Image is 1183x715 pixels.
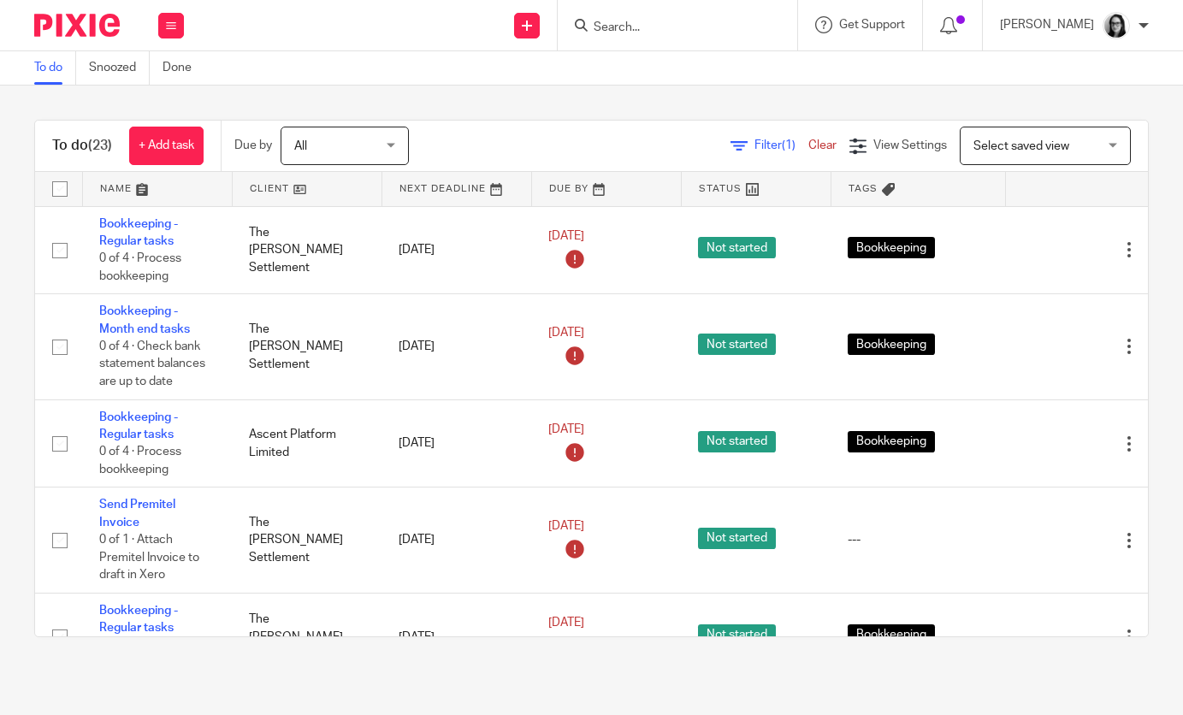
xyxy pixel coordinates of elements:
span: [DATE] [548,617,584,629]
p: Due by [234,137,272,154]
a: Bookkeeping - Month end tasks [99,305,190,334]
span: 0 of 4 · Check bank statement balances are up to date [99,340,205,387]
img: Pixie [34,14,120,37]
span: Not started [698,624,776,646]
span: Bookkeeping [848,624,935,646]
a: To do [34,51,76,85]
a: + Add task [129,127,204,165]
span: 0 of 4 · Process bookkeeping [99,446,181,476]
span: Get Support [839,19,905,31]
td: The [PERSON_NAME] Settlement [232,206,382,294]
span: [DATE] [548,230,584,242]
span: (23) [88,139,112,152]
td: The [PERSON_NAME] Settlement [232,487,382,593]
span: Bookkeeping [848,237,935,258]
span: Filter [754,139,808,151]
span: All [294,140,307,152]
td: The [PERSON_NAME] Settlement [232,593,382,681]
span: (1) [782,139,796,151]
td: Ascent Platform Limited [232,399,382,487]
td: [DATE] [382,206,531,294]
img: Profile%20photo.jpeg [1103,12,1130,39]
a: Bookkeeping - Regular tasks [99,605,178,634]
span: [DATE] [548,423,584,435]
span: 0 of 4 · Process bookkeeping [99,252,181,282]
p: [PERSON_NAME] [1000,16,1094,33]
span: [DATE] [548,327,584,339]
span: Not started [698,237,776,258]
span: Not started [698,334,776,355]
a: Done [163,51,204,85]
input: Search [592,21,746,36]
a: Send Premitel Invoice [99,499,175,528]
a: Bookkeeping - Regular tasks [99,218,178,247]
td: The [PERSON_NAME] Settlement [232,294,382,399]
a: Snoozed [89,51,150,85]
span: Tags [849,184,878,193]
span: Bookkeeping [848,431,935,452]
td: [DATE] [382,487,531,593]
span: Bookkeeping [848,334,935,355]
td: [DATE] [382,593,531,681]
span: Not started [698,528,776,549]
td: [DATE] [382,399,531,487]
span: View Settings [873,139,947,151]
span: Not started [698,431,776,452]
div: --- [848,531,988,548]
span: Select saved view [973,140,1069,152]
a: Bookkeeping - Regular tasks [99,411,178,440]
span: 0 of 1 · Attach Premitel Invoice to draft in Xero [99,534,199,581]
h1: To do [52,137,112,155]
span: [DATE] [548,521,584,533]
td: [DATE] [382,294,531,399]
a: Clear [808,139,837,151]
